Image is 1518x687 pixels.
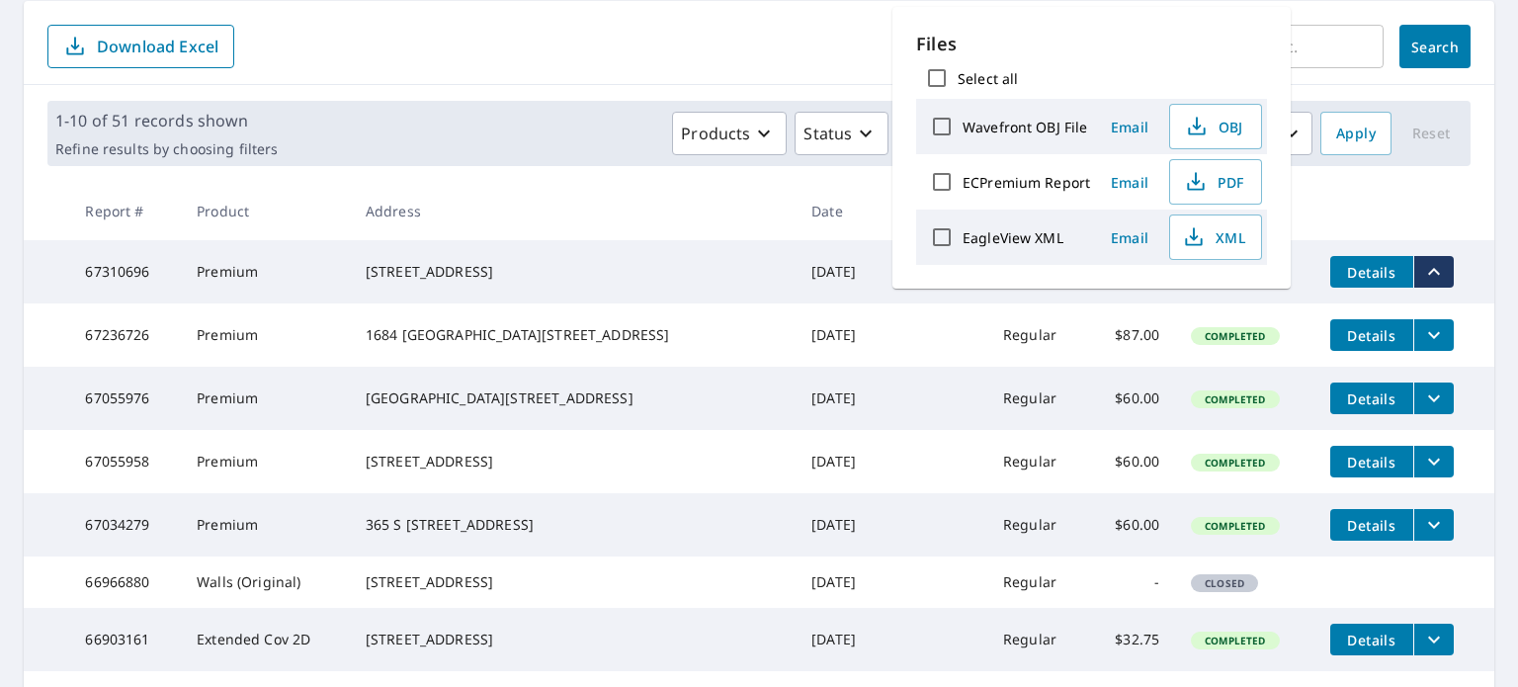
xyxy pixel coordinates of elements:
td: - [1087,557,1175,608]
th: Product [181,182,350,240]
div: [STREET_ADDRESS] [366,572,780,592]
button: Download Excel [47,25,234,68]
button: OBJ [1169,104,1262,149]
td: Extended Cov 2D [181,608,350,671]
span: Email [1106,173,1153,192]
p: Refine results by choosing filters [55,140,278,158]
td: $60.00 [1087,430,1175,493]
button: detailsBtn-67055958 [1330,446,1413,477]
td: Regular [987,367,1087,430]
button: filesDropdownBtn-67055958 [1413,446,1454,477]
label: EagleView XML [963,228,1063,247]
td: $60.00 [1087,493,1175,557]
button: Email [1098,222,1161,253]
td: 66966880 [69,557,181,608]
td: Premium [181,303,350,367]
button: Search [1399,25,1471,68]
button: filesDropdownBtn-67034279 [1413,509,1454,541]
label: Wavefront OBJ File [963,118,1087,136]
button: Status [795,112,888,155]
button: filesDropdownBtn-67055976 [1413,383,1454,414]
div: 1684 [GEOGRAPHIC_DATA][STREET_ADDRESS] [366,325,780,345]
button: detailsBtn-67034279 [1330,509,1413,541]
span: Completed [1193,634,1277,647]
span: Details [1342,516,1401,535]
p: Files [916,31,1267,57]
div: [STREET_ADDRESS] [366,452,780,472]
button: detailsBtn-67055976 [1330,383,1413,414]
th: Date [796,182,884,240]
span: Details [1342,389,1401,408]
label: ECPremium Report [963,173,1090,192]
td: $60.00 [1087,367,1175,430]
td: Regular [987,493,1087,557]
span: Completed [1193,519,1277,533]
span: Email [1106,228,1153,247]
td: [DATE] [796,240,884,303]
td: Walls (Original) [181,557,350,608]
td: [DATE] [796,367,884,430]
td: 67034279 [69,493,181,557]
span: PDF [1182,170,1245,194]
td: [DATE] [796,493,884,557]
th: Claim ID [884,182,987,240]
td: 67055976 [69,367,181,430]
td: 67310696 [69,240,181,303]
div: [STREET_ADDRESS] [366,630,780,649]
span: XML [1182,225,1245,249]
button: PDF [1169,159,1262,205]
td: [DATE] [796,557,884,608]
span: Closed [1193,576,1256,590]
p: Download Excel [97,36,218,57]
span: Completed [1193,392,1277,406]
td: 66903161 [69,608,181,671]
td: Regular [987,430,1087,493]
button: Products [672,112,787,155]
td: $87.00 [1087,303,1175,367]
p: 1-10 of 51 records shown [55,109,278,132]
button: filesDropdownBtn-66903161 [1413,624,1454,655]
button: filesDropdownBtn-67310696 [1413,256,1454,288]
td: Premium [181,367,350,430]
td: 67055958 [69,430,181,493]
td: Regular [987,608,1087,671]
button: detailsBtn-67310696 [1330,256,1413,288]
td: Premium [181,493,350,557]
span: Completed [1193,456,1277,470]
div: 365 S [STREET_ADDRESS] [366,515,780,535]
th: Address [350,182,796,240]
span: Email [1106,118,1153,136]
span: Details [1342,453,1401,472]
div: [STREET_ADDRESS] [366,262,780,282]
button: Apply [1320,112,1391,155]
button: Email [1098,112,1161,142]
td: 67236726 [69,303,181,367]
span: Apply [1336,122,1376,146]
span: Details [1342,263,1401,282]
span: Completed [1193,329,1277,343]
div: [GEOGRAPHIC_DATA][STREET_ADDRESS] [366,388,780,408]
td: [DATE] [796,430,884,493]
th: Report # [69,182,181,240]
span: OBJ [1182,115,1245,138]
label: Select all [958,69,1018,88]
span: Details [1342,631,1401,649]
td: Regular [987,557,1087,608]
button: detailsBtn-66903161 [1330,624,1413,655]
button: XML [1169,215,1262,260]
button: Email [1098,167,1161,198]
td: $32.75 [1087,608,1175,671]
p: Status [803,122,852,145]
td: [DATE] [796,608,884,671]
button: detailsBtn-67236726 [1330,319,1413,351]
span: Search [1415,38,1455,56]
span: Details [1342,326,1401,345]
button: filesDropdownBtn-67236726 [1413,319,1454,351]
td: [DATE] [796,303,884,367]
p: Products [681,122,750,145]
td: Regular [987,303,1087,367]
td: Premium [181,240,350,303]
td: Premium [181,430,350,493]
